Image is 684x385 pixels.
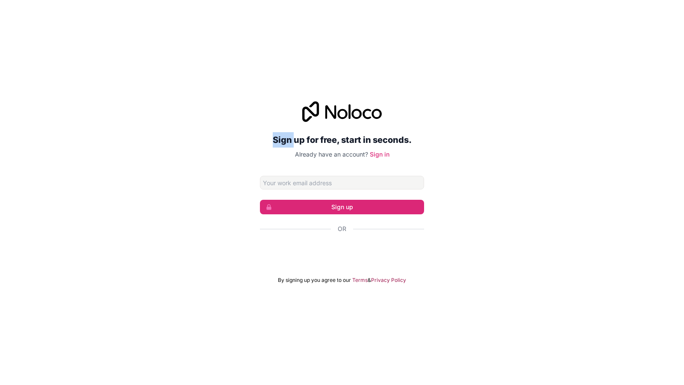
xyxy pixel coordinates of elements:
h2: Sign up for free, start in seconds. [260,132,424,148]
input: Email address [260,176,424,190]
span: By signing up you agree to our [278,277,351,284]
a: Sign in [370,151,389,158]
span: Or [338,225,346,233]
a: Terms [352,277,368,284]
span: & [368,277,371,284]
span: Already have an account? [295,151,368,158]
a: Privacy Policy [371,277,406,284]
button: Sign up [260,200,424,214]
iframe: በGoogle አዝራር ይግቡ [256,243,428,261]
